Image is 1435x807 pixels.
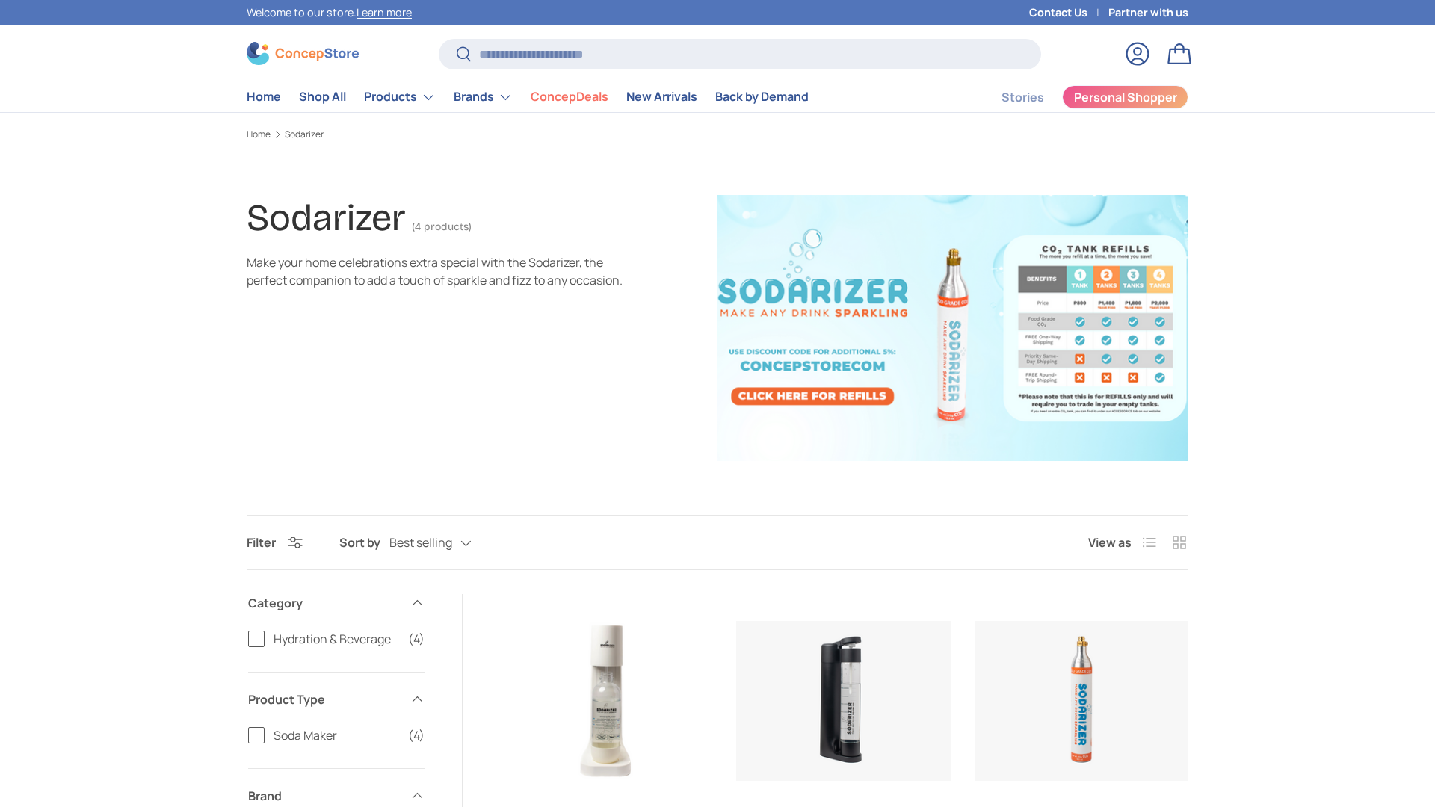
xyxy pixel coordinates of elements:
nav: Primary [247,82,809,112]
h1: Sodarizer [247,196,406,240]
p: Welcome to our store. [247,4,412,21]
a: Stories [1002,83,1044,112]
button: Best selling [389,530,502,556]
img: Sodarizer [717,195,1188,461]
span: (4 products) [412,220,472,233]
a: New Arrivals [626,82,697,111]
summary: Category [248,576,425,630]
span: Soda Maker [274,726,399,744]
label: Sort by [339,534,389,551]
span: View as [1088,534,1132,551]
a: Products [364,82,436,112]
span: Best selling [389,536,452,550]
summary: Products [355,82,445,112]
span: Category [248,594,401,612]
a: Back by Demand [715,82,809,111]
a: Personal Shopper [1062,85,1188,109]
span: Personal Shopper [1074,91,1177,103]
a: Brands [454,82,513,112]
summary: Brands [445,82,522,112]
summary: Product Type [248,672,425,726]
a: Contact Us [1029,4,1108,21]
a: Home [247,130,271,139]
a: ConcepDeals [531,82,608,111]
nav: Breadcrumbs [247,128,1188,141]
span: (4) [408,726,425,744]
span: Filter [247,534,276,551]
button: Filter [247,534,303,551]
span: (4) [408,630,425,648]
a: Partner with us [1108,4,1188,21]
nav: Secondary [966,82,1188,112]
div: Make your home celebrations extra special with the Sodarizer, the perfect companion to add a touc... [247,253,634,289]
a: Home [247,82,281,111]
span: Brand [248,787,401,805]
span: Product Type [248,690,401,708]
img: ConcepStore [247,42,359,65]
span: Hydration & Beverage [274,630,399,648]
a: Learn more [357,5,412,19]
a: Sodarizer [285,130,324,139]
a: Shop All [299,82,346,111]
